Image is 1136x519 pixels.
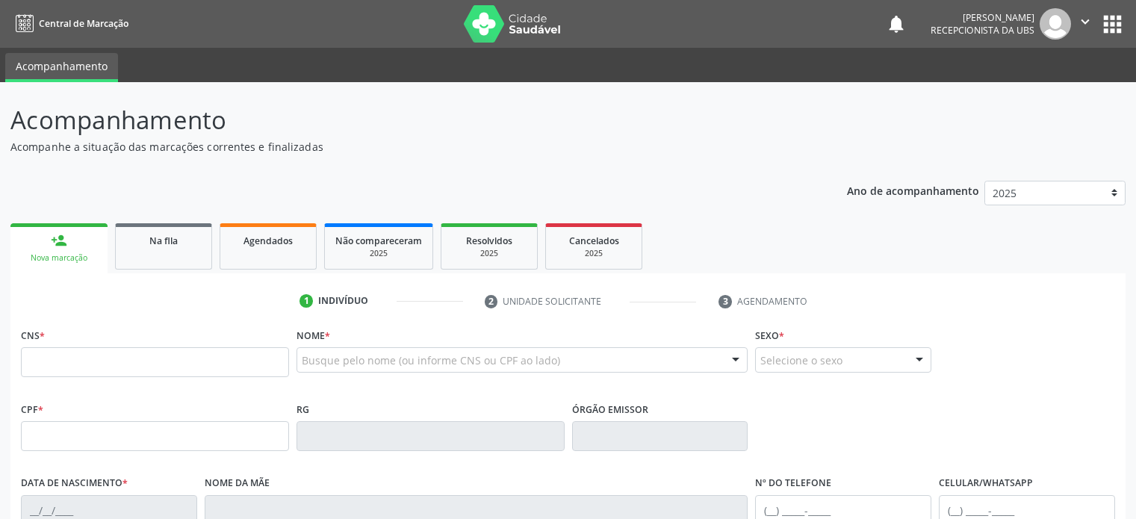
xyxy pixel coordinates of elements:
[149,234,178,247] span: Na fila
[21,398,43,421] label: CPF
[755,472,831,495] label: Nº do Telefone
[10,139,791,155] p: Acompanhe a situação das marcações correntes e finalizadas
[556,248,631,259] div: 2025
[847,181,979,199] p: Ano de acompanhamento
[21,472,128,495] label: Data de nascimento
[452,248,527,259] div: 2025
[302,352,560,368] span: Busque pelo nome (ou informe CNS ou CPF ao lado)
[755,324,784,347] label: Sexo
[243,234,293,247] span: Agendados
[1040,8,1071,40] img: img
[318,294,368,308] div: Indivíduo
[886,13,907,34] button: notifications
[205,472,270,495] label: Nome da mãe
[299,294,313,308] div: 1
[335,234,422,247] span: Não compareceram
[5,53,118,82] a: Acompanhamento
[335,248,422,259] div: 2025
[939,472,1033,495] label: Celular/WhatsApp
[1077,13,1093,30] i: 
[10,11,128,36] a: Central de Marcação
[569,234,619,247] span: Cancelados
[931,11,1034,24] div: [PERSON_NAME]
[297,324,330,347] label: Nome
[1099,11,1126,37] button: apps
[39,17,128,30] span: Central de Marcação
[760,352,842,368] span: Selecione o sexo
[466,234,512,247] span: Resolvidos
[21,252,97,264] div: Nova marcação
[21,324,45,347] label: CNS
[931,24,1034,37] span: Recepcionista da UBS
[1071,8,1099,40] button: 
[297,398,309,421] label: RG
[572,398,648,421] label: Órgão emissor
[51,232,67,249] div: person_add
[10,102,791,139] p: Acompanhamento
